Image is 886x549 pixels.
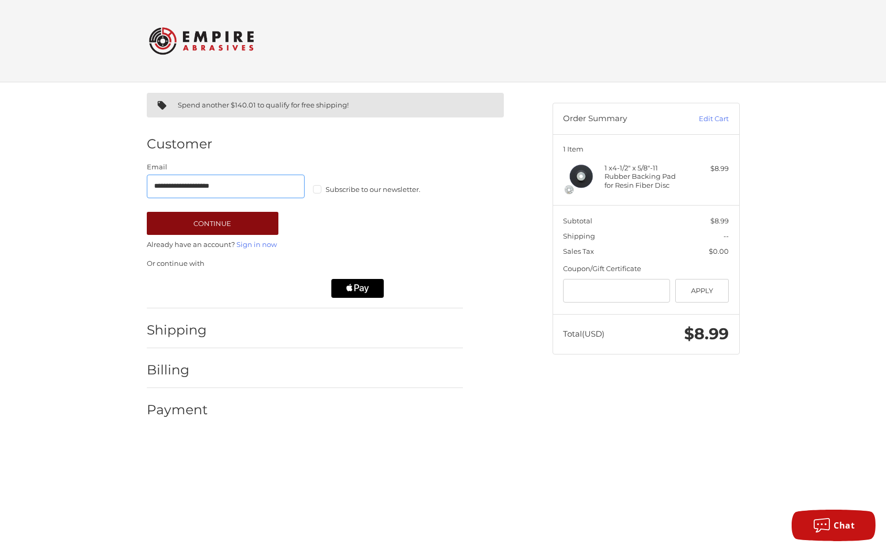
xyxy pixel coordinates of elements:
[563,232,595,240] span: Shipping
[149,20,254,61] img: Empire Abrasives
[687,164,729,174] div: $8.99
[684,324,729,343] span: $8.99
[676,114,729,124] a: Edit Cart
[604,164,685,189] h4: 1 x 4-1/2" x 5/8"-11 Rubber Backing Pad for Resin Fiber Disc
[147,240,463,250] p: Already have an account?
[563,264,729,274] div: Coupon/Gift Certificate
[792,510,876,541] button: Chat
[834,520,855,531] span: Chat
[563,247,594,255] span: Sales Tax
[147,136,212,152] h2: Customer
[563,279,670,303] input: Gift Certificate or Coupon Code
[147,212,278,235] button: Continue
[326,185,420,193] span: Subscribe to our newsletter.
[563,145,729,153] h3: 1 Item
[563,329,604,339] span: Total (USD)
[723,232,729,240] span: --
[237,279,321,298] iframe: PayPal-paylater
[563,217,592,225] span: Subtotal
[147,259,463,269] p: Or continue with
[178,101,349,109] span: Spend another $140.01 to qualify for free shipping!
[710,217,729,225] span: $8.99
[236,240,277,249] a: Sign in now
[147,322,208,338] h2: Shipping
[709,247,729,255] span: $0.00
[147,362,208,378] h2: Billing
[147,402,208,418] h2: Payment
[563,114,676,124] h3: Order Summary
[147,162,305,173] label: Email
[675,279,729,303] button: Apply
[143,279,227,298] iframe: PayPal-paypal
